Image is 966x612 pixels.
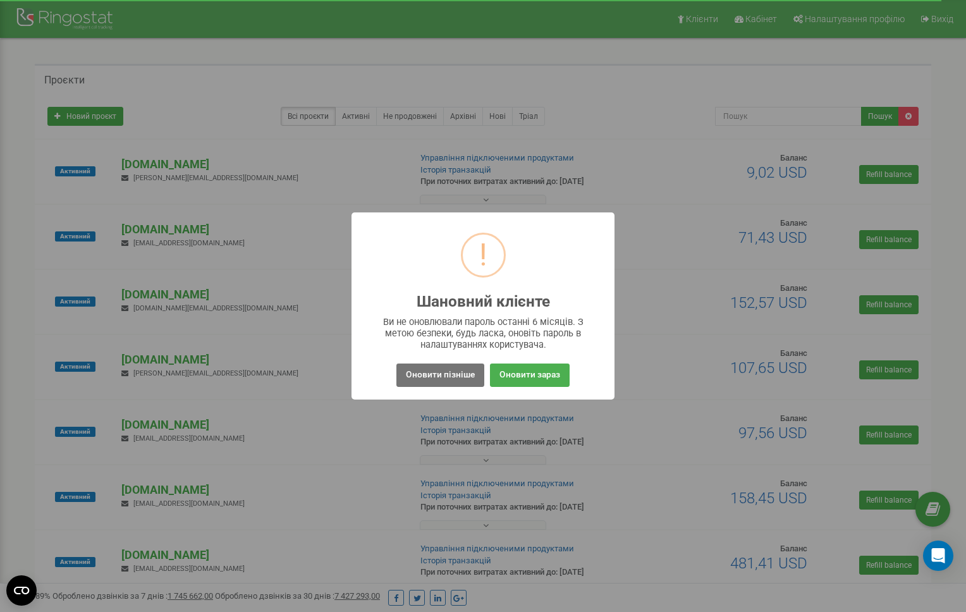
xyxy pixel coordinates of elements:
[6,575,37,606] button: Open CMP widget
[396,364,484,387] button: Оновити пізніше
[417,293,550,310] h2: Шановний клієнте
[377,316,590,350] div: Ви не оновлювали пароль останні 6 місяців. З метою безпеки, будь ласка, оновіть пароль в налаштув...
[490,364,570,387] button: Оновити зараз
[923,541,953,571] div: Open Intercom Messenger
[479,235,487,276] div: !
